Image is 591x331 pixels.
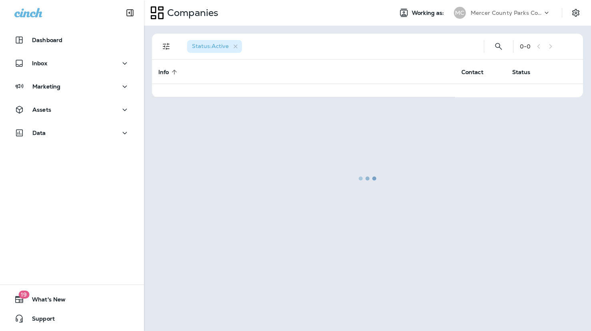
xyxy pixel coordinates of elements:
button: Marketing [8,78,136,94]
button: 19What's New [8,291,136,307]
p: Marketing [32,83,60,90]
span: What's New [24,296,66,306]
span: Working as: [412,10,446,16]
button: Settings [569,6,583,20]
button: Data [8,125,136,141]
p: Mercer County Parks Commission [471,10,543,16]
p: Inbox [32,60,47,66]
p: Companies [164,7,218,19]
p: Assets [32,106,51,113]
div: MC [454,7,466,19]
button: Collapse Sidebar [119,5,141,21]
button: Support [8,311,136,327]
button: Assets [8,102,136,118]
p: Data [32,130,46,136]
span: Support [24,315,55,325]
span: 19 [18,291,29,299]
p: Dashboard [32,37,62,43]
button: Inbox [8,55,136,71]
button: Dashboard [8,32,136,48]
